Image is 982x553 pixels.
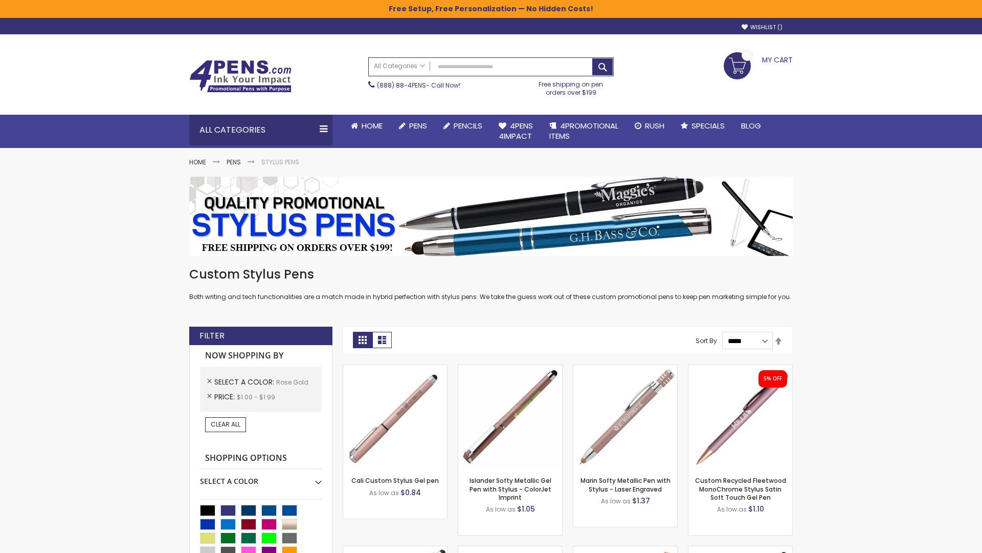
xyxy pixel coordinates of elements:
[189,266,793,283] h1: Custom Stylus Pens
[601,497,631,505] span: As low as
[741,120,761,131] span: Blog
[673,115,733,137] a: Specials
[696,336,717,345] label: Sort By
[517,504,535,514] span: $1.05
[458,365,562,373] a: Islander Softy Metallic Gel Pen with Stylus - ColorJet Imprint-Rose Gold
[627,115,673,137] a: Rush
[645,120,664,131] span: Rush
[200,345,322,367] strong: Now Shopping by
[351,476,439,485] a: Cali Custom Stylus Gel pen
[369,488,399,497] span: As low as
[549,120,618,141] span: 4PROMOTIONAL ITEMS
[261,158,299,166] strong: Stylus Pens
[528,76,614,97] div: Free shipping on pen orders over $199
[733,115,769,137] a: Blog
[470,476,551,501] a: Islander Softy Metallic Gel Pen with Stylus - ColorJet Imprint
[632,496,650,506] span: $1.37
[695,476,786,501] a: Custom Recycled Fleetwood MonoChrome Stylus Satin Soft Touch Gel Pen
[573,365,677,469] img: Marin Softy Metallic Pen with Stylus - Laser Engraved-Rose Gold
[400,487,421,498] span: $0.84
[200,448,322,470] strong: Shopping Options
[691,120,725,131] span: Specials
[748,504,764,514] span: $1.10
[189,115,332,145] div: All Categories
[214,392,237,402] span: Price
[374,62,425,70] span: All Categories
[343,365,447,469] img: Cali Custom Stylus Gel pen-Rose Gold
[688,365,792,373] a: Custom Recycled Fleetwood MonoChrome Stylus Satin Soft Touch Gel Pen-Rose Gold
[717,505,747,514] span: As low as
[435,115,490,137] a: Pencils
[391,115,435,137] a: Pens
[458,365,562,469] img: Islander Softy Metallic Gel Pen with Stylus - ColorJet Imprint-Rose Gold
[199,330,225,342] strong: Filter
[688,365,792,469] img: Custom Recycled Fleetwood MonoChrome Stylus Satin Soft Touch Gel Pen-Rose Gold
[377,81,426,90] a: (888) 88-4PENS
[343,115,391,137] a: Home
[499,120,533,141] span: 4Pens 4impact
[377,81,460,90] span: - Call Now!
[486,505,516,514] span: As low as
[227,158,241,166] a: Pens
[189,60,292,93] img: 4Pens Custom Pens and Promotional Products
[189,158,206,166] a: Home
[237,393,275,401] span: $1.00 - $1.99
[454,120,482,131] span: Pencils
[490,115,541,148] a: 4Pens4impact
[214,377,276,387] span: Select A Color
[189,266,793,302] div: Both writing and tech functionalities are a match made in hybrid perfection with stylus pens. We ...
[200,469,322,486] div: Select A Color
[409,120,427,131] span: Pens
[362,120,383,131] span: Home
[369,58,430,75] a: All Categories
[343,365,447,373] a: Cali Custom Stylus Gel pen-Rose Gold
[573,365,677,373] a: Marin Softy Metallic Pen with Stylus - Laser Engraved-Rose Gold
[276,378,308,387] span: Rose Gold
[205,417,246,432] a: Clear All
[353,332,372,348] strong: Grid
[581,476,671,493] a: Marin Softy Metallic Pen with Stylus - Laser Engraved
[742,24,783,31] a: Wishlist
[189,177,793,256] img: Stylus Pens
[764,375,782,382] div: 5% OFF
[211,420,240,429] span: Clear All
[541,115,627,148] a: 4PROMOTIONALITEMS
